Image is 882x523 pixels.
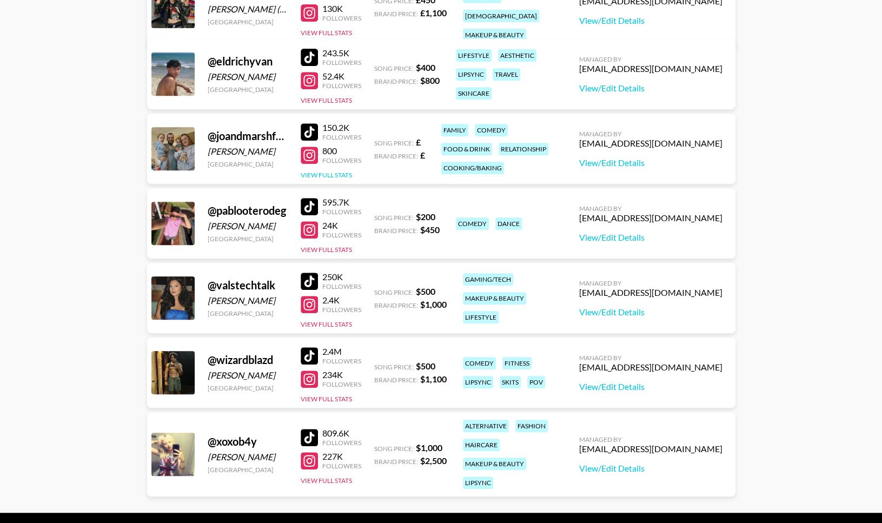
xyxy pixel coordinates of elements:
[374,301,418,309] span: Brand Price:
[301,96,352,104] button: View Full Stats
[374,10,418,18] span: Brand Price:
[420,299,447,309] strong: $ 1,000
[208,221,288,231] div: [PERSON_NAME]
[463,458,526,470] div: makeup & beauty
[579,463,722,474] a: View/Edit Details
[416,286,435,296] strong: $ 500
[579,63,722,74] div: [EMAIL_ADDRESS][DOMAIN_NAME]
[208,309,288,317] div: [GEOGRAPHIC_DATA]
[475,124,508,136] div: comedy
[322,82,361,90] div: Followers
[579,381,722,392] a: View/Edit Details
[463,376,493,388] div: lipsync
[208,4,288,15] div: [PERSON_NAME] (Bee) [PERSON_NAME]
[499,143,548,155] div: relationship
[579,83,722,94] a: View/Edit Details
[579,232,722,243] a: View/Edit Details
[208,55,288,68] div: @ eldrichyvan
[374,77,418,85] span: Brand Price:
[322,48,361,58] div: 243.5K
[208,452,288,462] div: [PERSON_NAME]
[463,10,539,22] div: [DEMOGRAPHIC_DATA]
[322,439,361,447] div: Followers
[301,29,352,37] button: View Full Stats
[322,272,361,282] div: 250K
[579,213,722,223] div: [EMAIL_ADDRESS][DOMAIN_NAME]
[301,395,352,403] button: View Full Stats
[208,295,288,306] div: [PERSON_NAME]
[456,217,489,230] div: comedy
[301,320,352,328] button: View Full Stats
[416,137,421,147] strong: £
[441,143,492,155] div: food & drink
[416,442,442,453] strong: $ 1,000
[579,362,722,373] div: [EMAIL_ADDRESS][DOMAIN_NAME]
[208,71,288,82] div: [PERSON_NAME]
[500,376,521,388] div: skits
[322,357,361,365] div: Followers
[322,380,361,388] div: Followers
[208,384,288,392] div: [GEOGRAPHIC_DATA]
[208,204,288,217] div: @ pablooterodeg
[441,124,468,136] div: family
[208,279,288,292] div: @ valstechtalk
[463,476,493,489] div: lipsync
[456,87,492,100] div: skincare
[322,306,361,314] div: Followers
[579,15,722,26] a: View/Edit Details
[441,162,504,174] div: cooking/baking
[416,211,435,222] strong: $ 200
[502,357,532,369] div: fitness
[579,435,722,443] div: Managed By
[374,288,414,296] span: Song Price:
[579,138,722,149] div: [EMAIL_ADDRESS][DOMAIN_NAME]
[374,445,414,453] span: Song Price:
[322,197,361,208] div: 595.7K
[416,62,435,72] strong: $ 400
[463,273,513,286] div: gaming/tech
[322,231,361,239] div: Followers
[301,171,352,179] button: View Full Stats
[301,246,352,254] button: View Full Stats
[579,443,722,454] div: [EMAIL_ADDRESS][DOMAIN_NAME]
[579,157,722,168] a: View/Edit Details
[456,68,486,81] div: lipsync
[322,71,361,82] div: 52.4K
[301,476,352,485] button: View Full Stats
[322,58,361,67] div: Followers
[498,49,536,62] div: aesthetic
[208,160,288,168] div: [GEOGRAPHIC_DATA]
[322,145,361,156] div: 800
[463,357,496,369] div: comedy
[515,420,548,432] div: fashion
[208,370,288,381] div: [PERSON_NAME]
[208,129,288,143] div: @ joandmarshfamily
[322,3,361,14] div: 130K
[579,55,722,63] div: Managed By
[463,292,526,304] div: makeup & beauty
[208,18,288,26] div: [GEOGRAPHIC_DATA]
[374,214,414,222] span: Song Price:
[322,156,361,164] div: Followers
[579,279,722,287] div: Managed By
[463,29,526,41] div: makeup & beauty
[208,146,288,157] div: [PERSON_NAME]
[374,64,414,72] span: Song Price:
[374,152,418,160] span: Brand Price:
[322,428,361,439] div: 809.6K
[208,353,288,367] div: @ wizardblazd
[420,224,440,235] strong: $ 450
[322,282,361,290] div: Followers
[322,122,361,133] div: 150.2K
[579,287,722,298] div: [EMAIL_ADDRESS][DOMAIN_NAME]
[322,133,361,141] div: Followers
[374,139,414,147] span: Song Price:
[463,311,499,323] div: lifestyle
[374,227,418,235] span: Brand Price:
[374,458,418,466] span: Brand Price:
[579,204,722,213] div: Managed By
[420,8,447,18] strong: £ 1,100
[322,451,361,462] div: 227K
[495,217,522,230] div: dance
[322,208,361,216] div: Followers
